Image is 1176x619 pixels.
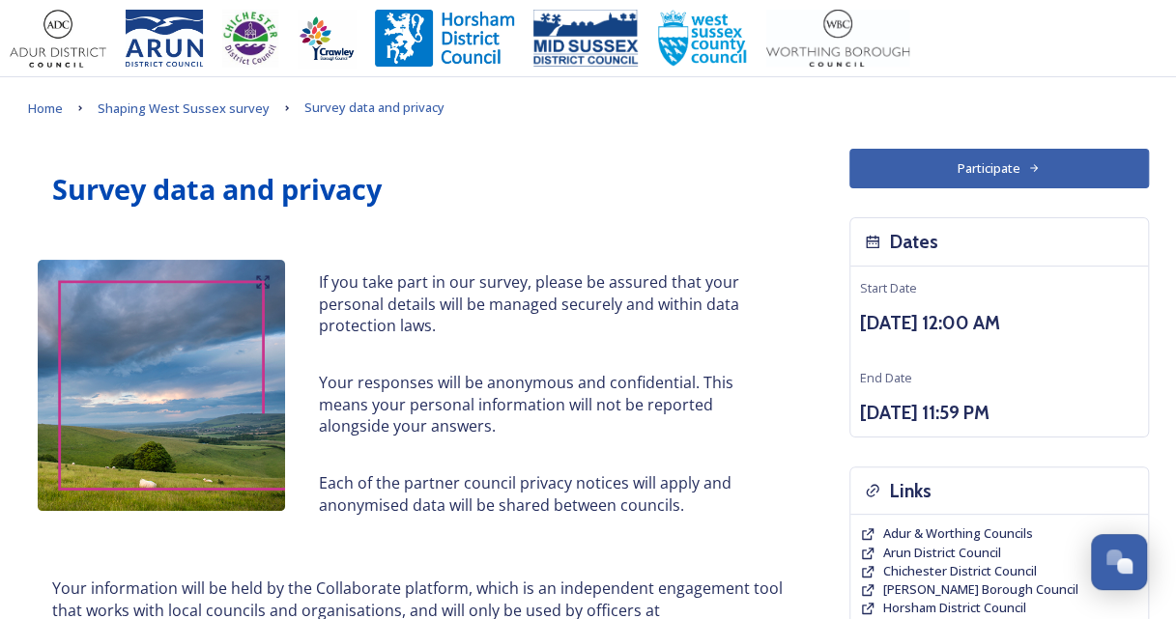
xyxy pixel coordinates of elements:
strong: Survey data and privacy [52,170,382,208]
a: Chichester District Council [883,562,1037,580]
span: Chichester District Council [883,562,1037,579]
span: Shaping West Sussex survey [98,99,270,117]
a: Shaping West Sussex survey [98,97,270,120]
span: End Date [860,369,912,386]
p: If you take part in our survey, please be assured that your personal details will be managed secu... [319,271,786,337]
span: Arun District Council [883,544,1001,561]
a: Home [28,97,63,120]
a: Adur & Worthing Councils [883,524,1033,543]
img: Crawley%20BC%20logo.jpg [298,10,356,68]
p: Your responses will be anonymous and confidential. This means your personal information will not ... [319,372,786,437]
span: Start Date [860,279,917,296]
span: Home [28,99,63,117]
p: Each of the partner council privacy notices will apply and anonymised data will be shared between... [319,472,786,516]
img: Arun%20District%20Council%20logo%20blue%20CMYK.jpg [126,10,203,68]
span: Horsham District Council [883,599,1026,616]
img: WSCCPos-Spot-25mm.jpg [657,10,748,68]
a: [PERSON_NAME] Borough Council [883,580,1078,599]
button: Open Chat [1091,534,1147,590]
span: [PERSON_NAME] Borough Council [883,580,1078,598]
span: Adur & Worthing Councils [883,524,1033,542]
h3: [DATE] 11:59 PM [860,399,1138,427]
h3: [DATE] 12:00 AM [860,309,1138,337]
a: Horsham District Council [883,599,1026,617]
a: Arun District Council [883,544,1001,562]
img: CDC%20Logo%20-%20you%20may%20have%20a%20better%20version.jpg [222,10,278,68]
img: Horsham%20DC%20Logo.jpg [375,10,514,68]
img: 150ppimsdc%20logo%20blue.png [533,10,638,68]
button: Participate [849,149,1149,188]
span: Survey data and privacy [304,98,445,116]
h3: Dates [890,228,938,256]
img: Worthing_Adur%20%281%29.jpg [766,10,909,68]
img: Adur%20logo%20%281%29.jpeg [10,10,106,68]
h3: Links [890,477,932,505]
